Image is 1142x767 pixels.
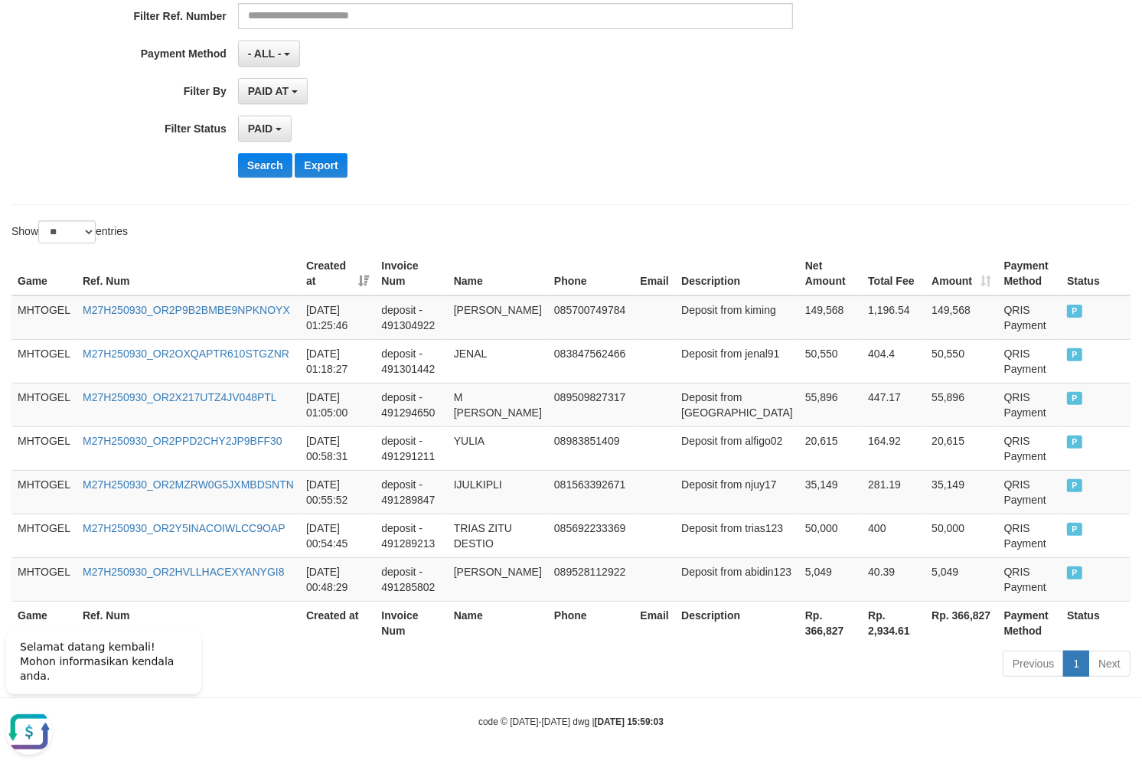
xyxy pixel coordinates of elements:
[998,383,1062,426] td: QRIS Payment
[375,339,447,383] td: deposit - 491301442
[1067,523,1082,536] span: PAID
[375,557,447,601] td: deposit - 491285802
[77,601,300,645] th: Ref. Num
[675,514,799,557] td: Deposit from trias123
[11,252,77,295] th: Game
[448,295,548,340] td: [PERSON_NAME]
[1061,252,1131,295] th: Status
[300,295,375,340] td: [DATE] 01:25:46
[300,339,375,383] td: [DATE] 01:18:27
[11,339,77,383] td: MHTOGEL
[1067,392,1082,405] span: PAID
[1067,305,1082,318] span: PAID
[11,514,77,557] td: MHTOGEL
[998,557,1062,601] td: QRIS Payment
[925,514,997,557] td: 50,000
[634,601,675,645] th: Email
[925,252,997,295] th: Amount: activate to sort column ascending
[248,47,282,60] span: - ALL -
[248,85,289,97] span: PAID AT
[1003,651,1064,677] a: Previous
[862,470,925,514] td: 281.19
[675,426,799,470] td: Deposit from alfigo02
[862,295,925,340] td: 1,196.54
[1067,436,1082,449] span: PAID
[83,478,294,491] a: M27H250930_OR2MZRW0G5JXMBDSNTN
[998,514,1062,557] td: QRIS Payment
[548,252,635,295] th: Phone
[862,426,925,470] td: 164.92
[77,252,300,295] th: Ref. Num
[448,601,548,645] th: Name
[799,601,862,645] th: Rp. 366,827
[799,383,862,426] td: 55,896
[300,252,375,295] th: Created at: activate to sort column ascending
[375,601,447,645] th: Invoice Num
[83,566,285,578] a: M27H250930_OR2HVLLHACEXYANYGI8
[548,339,635,383] td: 083847562466
[548,383,635,426] td: 089509827317
[38,220,96,243] select: Showentries
[1088,651,1131,677] a: Next
[11,470,77,514] td: MHTOGEL
[925,426,997,470] td: 20,615
[83,435,282,447] a: M27H250930_OR2PPD2CHY2JP9BFF30
[998,426,1062,470] td: QRIS Payment
[675,470,799,514] td: Deposit from njuy17
[1067,348,1082,361] span: PAID
[300,383,375,426] td: [DATE] 01:05:00
[675,601,799,645] th: Description
[448,252,548,295] th: Name
[548,514,635,557] td: 085692233369
[478,716,664,727] small: code © [DATE]-[DATE] dwg |
[11,383,77,426] td: MHTOGEL
[83,522,285,534] a: M27H250930_OR2Y5INACOIWLCC9OAP
[83,391,277,403] a: M27H250930_OR2X217UTZ4JV048PTL
[448,383,548,426] td: M [PERSON_NAME]
[238,41,300,67] button: - ALL -
[925,339,997,383] td: 50,550
[11,557,77,601] td: MHTOGEL
[238,78,308,104] button: PAID AT
[448,426,548,470] td: YULIA
[6,92,52,138] button: Open LiveChat chat widget
[1067,479,1082,492] span: PAID
[675,383,799,426] td: Deposit from [GEOGRAPHIC_DATA]
[675,339,799,383] td: Deposit from jenal91
[799,339,862,383] td: 50,550
[20,24,174,65] span: Selamat datang kembali! Mohon informasikan kendala anda.
[300,557,375,601] td: [DATE] 00:48:29
[998,295,1062,340] td: QRIS Payment
[238,116,292,142] button: PAID
[448,514,548,557] td: TRIAS ZITU DESTIO
[998,601,1062,645] th: Payment Method
[448,557,548,601] td: [PERSON_NAME]
[448,470,548,514] td: IJULKIPLI
[675,295,799,340] td: Deposit from kiming
[998,470,1062,514] td: QRIS Payment
[11,295,77,340] td: MHTOGEL
[925,557,997,601] td: 5,049
[1067,566,1082,579] span: PAID
[448,339,548,383] td: JENAL
[295,153,347,178] button: Export
[1061,601,1131,645] th: Status
[548,426,635,470] td: 08983851409
[634,252,675,295] th: Email
[862,514,925,557] td: 400
[248,122,272,135] span: PAID
[11,649,465,671] div: Showing 1 to 7 of 7 entries
[300,601,375,645] th: Created at
[548,601,635,645] th: Phone
[675,557,799,601] td: Deposit from abidin123
[998,252,1062,295] th: Payment Method
[11,601,77,645] th: Game
[925,295,997,340] td: 149,568
[925,470,997,514] td: 35,149
[83,304,290,316] a: M27H250930_OR2P9B2BMBE9NPKNOYX
[862,601,925,645] th: Rp. 2,934.61
[799,295,862,340] td: 149,568
[11,426,77,470] td: MHTOGEL
[375,383,447,426] td: deposit - 491294650
[675,252,799,295] th: Description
